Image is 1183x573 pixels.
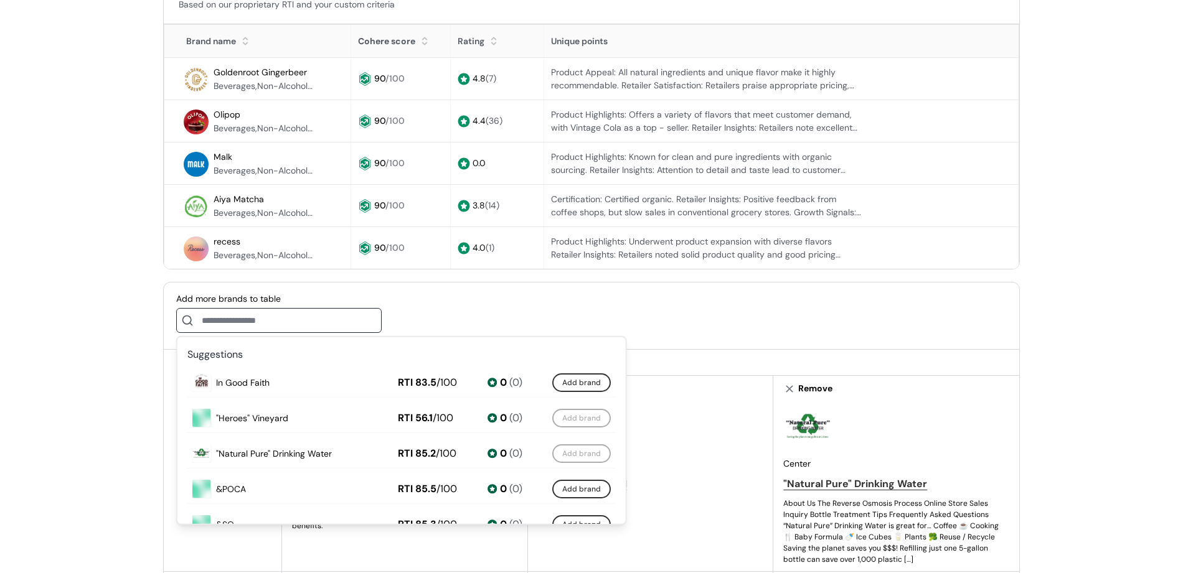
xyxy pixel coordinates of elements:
span: 85.5 [415,482,436,495]
div: "Natural Pure" Drinking Water [783,477,927,491]
span: RTI [398,411,413,426]
a: Malk [214,149,232,164]
span: 4.0 [473,242,494,253]
span: Goldenroot Gingerbeer [214,67,307,78]
button: Add brand [552,444,611,463]
div: Product Appeal: All natural ingredients and unique flavor make it highly recommendable. Retailer ... [551,66,862,92]
span: /100 [436,482,457,495]
button: Add brand [552,373,611,392]
span: ( 7 ) [486,73,496,84]
span: /100 [436,447,456,460]
div: Rating [458,35,484,48]
span: 0 [500,411,507,426]
button: Add brand [552,515,611,534]
span: Olipop [214,109,240,120]
div: Remove [798,382,832,395]
span: 4.4 [473,115,502,126]
span: ( 0 ) [509,411,522,426]
div: Brand name [171,35,236,48]
span: RTI [398,446,413,461]
span: /100 [436,518,457,531]
span: 0.0 [473,157,486,169]
span: ( 1 ) [486,242,494,253]
div: Beverages,Non-Alcoholic Beverages [214,122,313,135]
div: Product Highlights: Underwent product expansion with diverse flavors Retailer Insights: Retailers... [551,235,862,261]
span: "Heroes" Vineyard [216,411,288,424]
span: In Good Faith [216,376,270,389]
span: Malk [214,151,232,162]
div: Center [538,401,763,498]
span: 0 [500,517,507,532]
span: 4.8 [473,73,496,84]
span: ( 0 ) [509,482,522,496]
span: &POCA [216,482,246,495]
a: Goldenroot Gingerbeer [214,65,307,80]
span: /100 [385,200,405,211]
span: ( 0 ) [509,446,522,461]
a: recess [214,234,240,249]
a: Aiya Matcha [214,192,264,207]
div: Add more brands to table [176,292,382,305]
span: RTI [398,482,413,496]
span: ( 0 ) [509,517,522,532]
div: Product Highlights: Offers a variety of flavors that meet customer demand, with Vintage Cola as a... [551,108,862,134]
span: 90 [374,242,385,253]
span: /100 [436,376,457,389]
div: Beverages,Non-Alcoholic Beverages [214,164,313,177]
div: Suggestions [187,347,616,362]
button: Add brand [552,409,611,427]
span: RTI [398,375,413,390]
span: 90 [374,200,385,211]
span: Aiya Matcha [214,193,264,205]
span: 85.3 [415,518,436,531]
span: 0 [500,446,507,461]
div: Beverages,Non-Alcoholic Beverages [214,80,313,93]
div: Beverages,Non-Alcoholic Beverages [214,207,313,220]
span: ( 0 ) [509,375,522,390]
div: Product Highlights: Known for clean and pure ingredients with organic sourcing. Retailer Insights... [551,151,862,177]
span: Unique points [551,35,608,47]
span: /100 [385,242,405,253]
span: ( 36 ) [486,115,502,126]
span: 0 [500,375,507,390]
span: /100 [385,157,405,169]
span: &SO [216,518,234,531]
span: 3.8 [473,200,499,211]
a: "Natural Pure" Drinking Water [783,477,1009,491]
span: recess [214,236,240,247]
span: 0 [500,482,507,496]
div: Certification: Certified organic. Retailer Insights: Positive feedback from coffee shops, but slo... [551,193,862,219]
div: About Us The Reverse Osmosis Process Online Store Sales Inquiry Bottle Treatment Tips Frequently ... [783,498,1009,565]
span: 56.1 [415,411,433,424]
div: Center [783,401,1009,565]
span: ( 14 ) [485,200,499,211]
span: 85.2 [415,447,436,460]
span: /100 [433,411,453,424]
span: RTI [398,517,413,532]
span: 83.5 [415,376,436,389]
a: Olipop [214,107,240,122]
a: "Heroes" Vineyard [538,477,763,491]
span: /100 [385,73,405,84]
span: 90 [374,115,385,126]
span: 90 [374,157,385,169]
button: Add brand [552,480,611,498]
div: Beverages,Non-Alcoholic Beverages [214,249,313,262]
span: "Natural Pure" Drinking Water [216,447,332,460]
div: Alternatives [538,356,764,369]
div: Cohere score [358,35,415,48]
span: 90 [374,73,385,84]
span: /100 [385,115,405,126]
